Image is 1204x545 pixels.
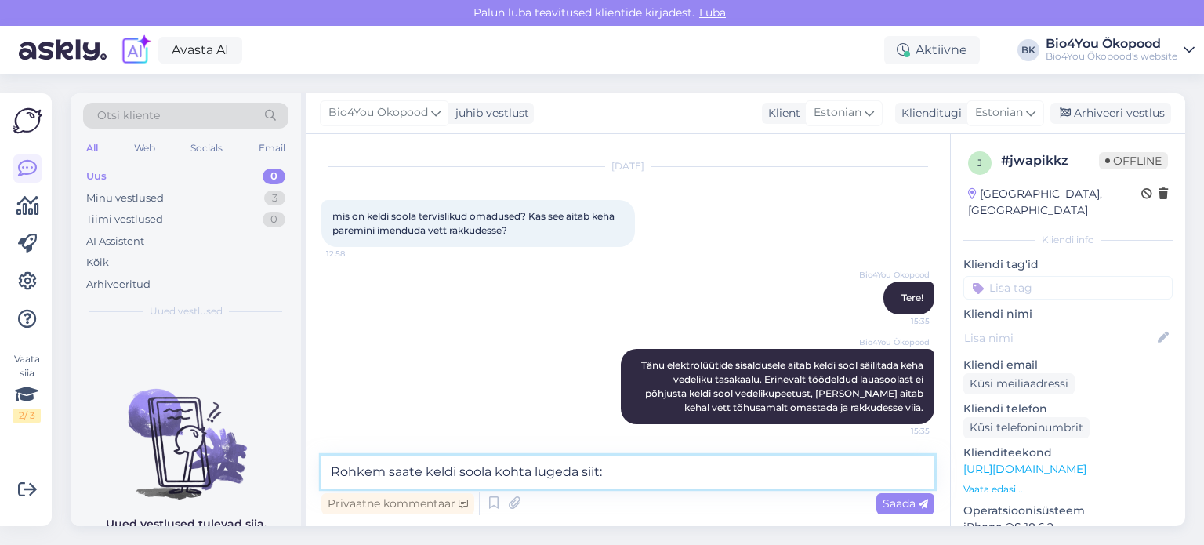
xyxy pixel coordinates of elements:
[859,269,930,281] span: Bio4You Ökopood
[86,212,163,227] div: Tiimi vestlused
[963,357,1173,373] p: Kliendi email
[86,191,164,206] div: Minu vestlused
[1099,152,1168,169] span: Offline
[13,352,41,423] div: Vaata siia
[963,256,1173,273] p: Kliendi tag'id
[963,373,1075,394] div: Küsi meiliaadressi
[977,157,982,169] span: j
[975,104,1023,122] span: Estonian
[963,445,1173,461] p: Klienditeekond
[814,104,861,122] span: Estonian
[158,37,242,64] a: Avasta AI
[321,493,474,514] div: Privaatne kommentaar
[641,359,926,413] span: Tänu elektrolüütide sisaldusele aitab keldi sool säilitada keha vedeliku tasakaalu. Erinevalt töö...
[694,5,731,20] span: Luba
[328,104,428,122] span: Bio4You Ökopood
[326,248,385,260] span: 12:58
[963,417,1090,438] div: Küsi telefoninumbrit
[321,159,934,173] div: [DATE]
[1046,38,1195,63] a: Bio4You ÖkopoodBio4You Ökopood's website
[963,233,1173,247] div: Kliendi info
[86,255,109,271] div: Kõik
[871,315,930,327] span: 15:35
[762,105,800,122] div: Klient
[71,361,301,502] img: No chats
[86,234,144,249] div: AI Assistent
[86,169,107,184] div: Uus
[963,503,1173,519] p: Operatsioonisüsteem
[895,105,962,122] div: Klienditugi
[1046,50,1177,63] div: Bio4You Ökopood's website
[150,304,223,318] span: Uued vestlused
[332,210,617,236] span: mis on keldi soola tervislikud omadused? Kas see aitab keha paremini imenduda vett rakkudesse?
[963,401,1173,417] p: Kliendi telefon
[256,138,288,158] div: Email
[871,425,930,437] span: 15:35
[86,277,150,292] div: Arhiveeritud
[963,519,1173,536] p: iPhone OS 18.6.2
[13,106,42,136] img: Askly Logo
[1050,103,1171,124] div: Arhiveeri vestlus
[83,138,101,158] div: All
[263,212,285,227] div: 0
[1001,151,1099,170] div: # jwapikkz
[264,191,285,206] div: 3
[963,462,1086,476] a: [URL][DOMAIN_NAME]
[119,34,152,67] img: explore-ai
[859,336,930,348] span: Bio4You Ökopood
[1017,39,1039,61] div: BK
[13,409,41,423] div: 2 / 3
[449,105,529,122] div: juhib vestlust
[963,276,1173,300] input: Lisa tag
[964,329,1155,347] input: Lisa nimi
[963,306,1173,322] p: Kliendi nimi
[321,456,934,489] textarea: Rohkem saate keldi soola kohta lugeda siit:
[131,138,158,158] div: Web
[968,186,1141,219] div: [GEOGRAPHIC_DATA], [GEOGRAPHIC_DATA]
[963,482,1173,496] p: Vaata edasi ...
[106,516,267,532] p: Uued vestlused tulevad siia.
[884,36,980,64] div: Aktiivne
[883,496,928,510] span: Saada
[901,292,923,303] span: Tere!
[97,107,160,124] span: Otsi kliente
[263,169,285,184] div: 0
[187,138,226,158] div: Socials
[1046,38,1177,50] div: Bio4You Ökopood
